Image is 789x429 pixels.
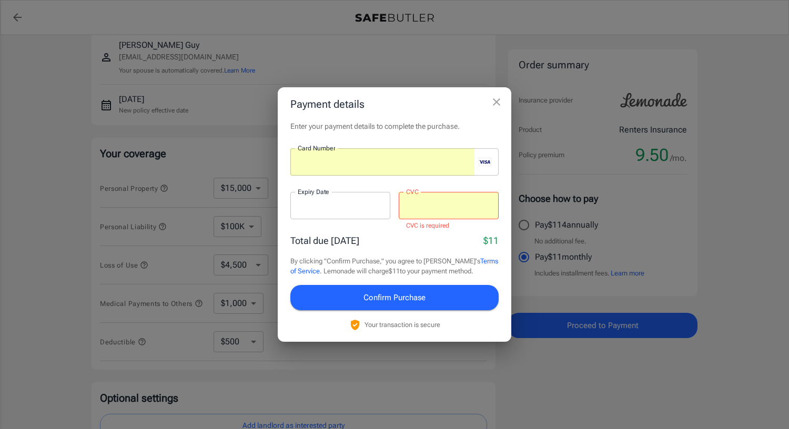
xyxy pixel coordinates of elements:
iframe: Secure CVC input frame [406,200,491,210]
p: Your transaction is secure [365,320,440,330]
button: Confirm Purchase [290,285,499,310]
iframe: Secure expiration date input frame [298,200,383,210]
span: Confirm Purchase [363,291,426,304]
label: CVC [406,187,419,196]
p: By clicking "Confirm Purchase," you agree to [PERSON_NAME]'s . Lemonade will charge $11 to your p... [290,256,499,277]
p: CVC is required [406,221,491,231]
label: Card Number [298,144,335,152]
iframe: Secure card number input frame [298,157,474,167]
p: $11 [483,233,499,248]
svg: visa [479,158,491,166]
button: close [486,91,507,113]
label: Expiry Date [298,187,329,196]
p: Enter your payment details to complete the purchase. [290,121,499,131]
h2: Payment details [278,87,511,121]
p: Total due [DATE] [290,233,359,248]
